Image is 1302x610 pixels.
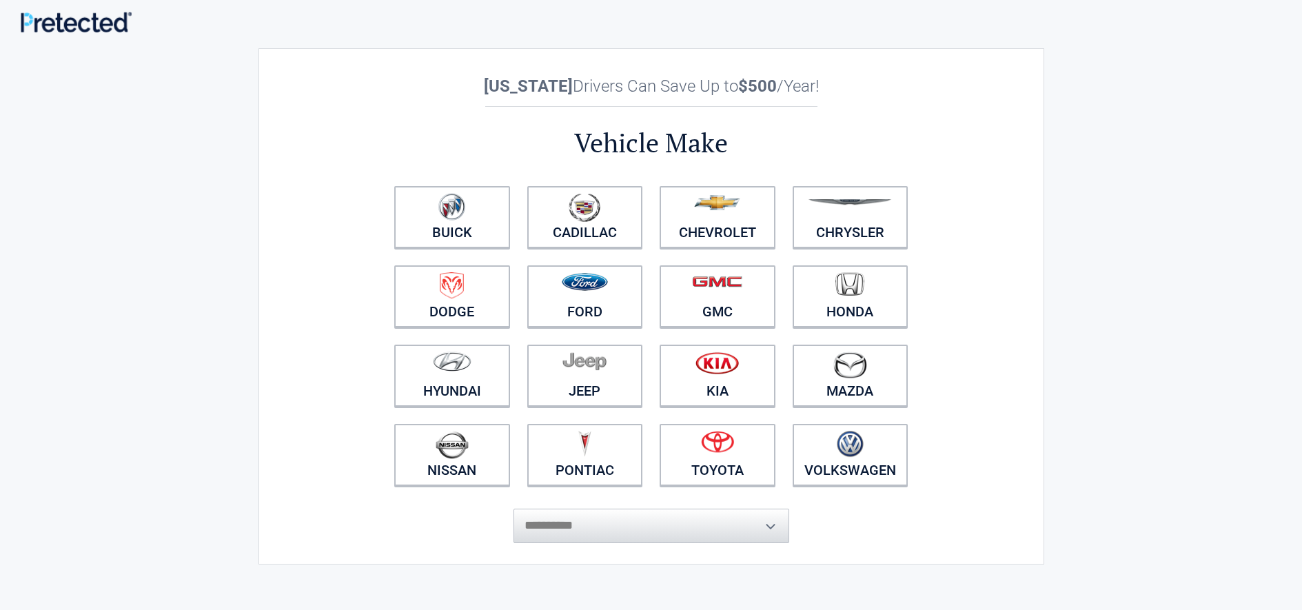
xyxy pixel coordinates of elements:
img: nissan [436,431,469,459]
a: Dodge [394,265,510,327]
a: Kia [660,345,775,407]
a: Honda [793,265,908,327]
img: hyundai [433,352,471,372]
img: kia [695,352,739,374]
img: chrysler [808,199,892,205]
img: chevrolet [694,195,740,210]
a: Nissan [394,424,510,486]
a: GMC [660,265,775,327]
img: honda [835,272,864,296]
a: Mazda [793,345,908,407]
img: pontiac [578,431,591,457]
a: Volkswagen [793,424,908,486]
a: Chevrolet [660,186,775,248]
img: mazda [833,352,867,378]
img: dodge [440,272,464,299]
img: buick [438,193,465,221]
a: Pontiac [527,424,643,486]
img: gmc [692,276,742,287]
img: Main Logo [21,12,132,32]
a: Ford [527,265,643,327]
img: jeep [562,352,607,371]
img: toyota [701,431,734,453]
img: cadillac [569,193,600,222]
a: Chrysler [793,186,908,248]
a: Jeep [527,345,643,407]
h2: Vehicle Make [386,125,917,161]
img: volkswagen [837,431,864,458]
a: Cadillac [527,186,643,248]
img: ford [562,273,608,291]
a: Toyota [660,424,775,486]
b: [US_STATE] [484,77,573,96]
h2: Drivers Can Save Up to /Year [386,77,917,96]
b: $500 [738,77,777,96]
a: Hyundai [394,345,510,407]
a: Buick [394,186,510,248]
